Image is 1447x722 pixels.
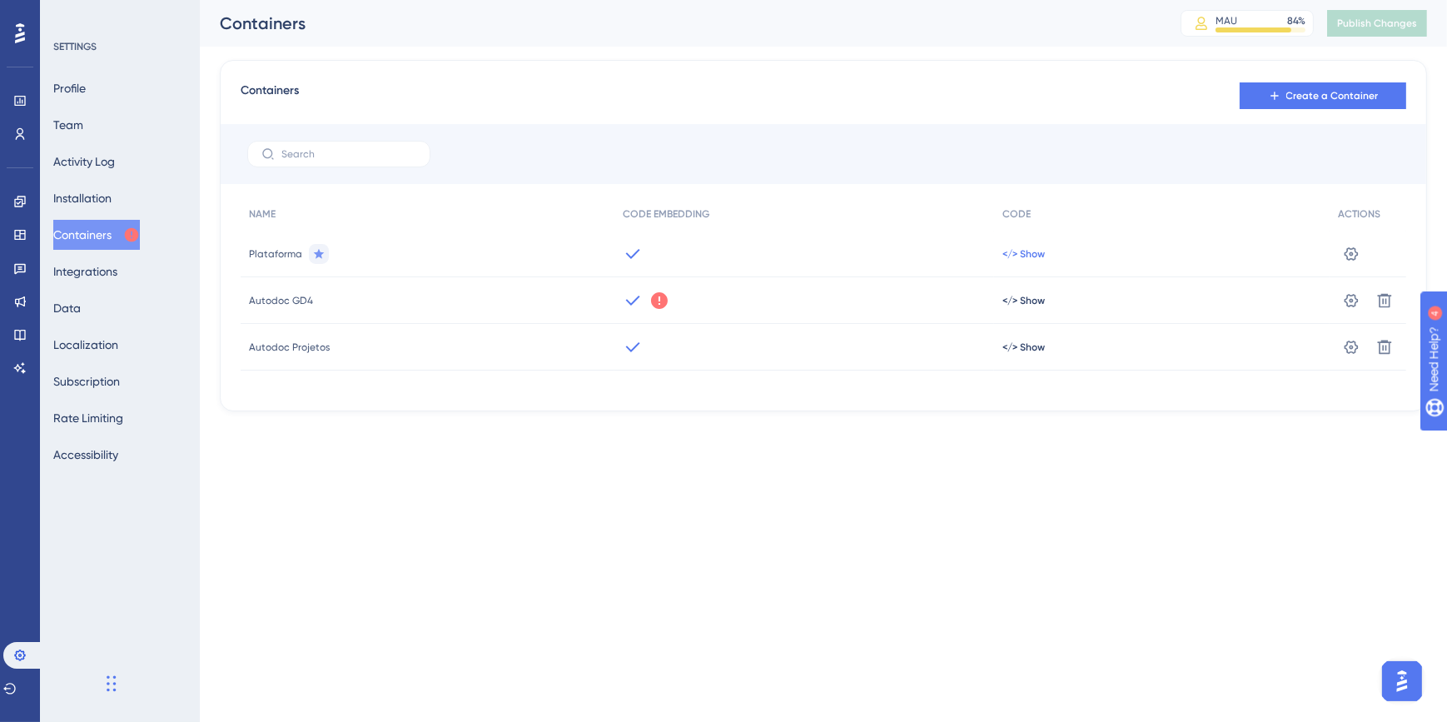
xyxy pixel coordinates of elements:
button: Team [53,110,83,140]
button: Publish Changes [1327,10,1427,37]
button: </> Show [1002,341,1045,354]
div: Containers [220,12,1139,35]
span: Containers [241,81,299,111]
button: Installation [53,183,112,213]
button: Profile [53,73,86,103]
button: Subscription [53,366,120,396]
div: 4 [116,8,121,22]
div: 84 % [1287,14,1305,27]
span: Autodoc Projetos [249,341,330,354]
button: Localization [53,330,118,360]
span: Create a Container [1286,89,1379,102]
button: </> Show [1002,294,1045,307]
span: Need Help? [39,4,104,24]
span: Autodoc GD4 [249,294,313,307]
input: Search [281,148,416,160]
div: SETTINGS [53,40,188,53]
span: NAME [249,207,276,221]
iframe: Chat Widget [38,642,122,722]
div: Widget de chat [38,642,122,722]
button: Activity Log [53,147,115,177]
button: </> Show [1002,247,1045,261]
button: Rate Limiting [53,403,123,433]
button: Integrations [53,256,117,286]
span: CODE [1002,207,1031,221]
button: Data [53,293,81,323]
iframe: UserGuiding AI Assistant Launcher [1377,656,1427,706]
span: Plataforma [249,247,302,261]
span: Publish Changes [1337,17,1417,30]
div: Arrastar [107,659,117,709]
button: Accessibility [53,440,118,470]
span: CODE EMBEDDING [623,207,709,221]
button: Containers [53,220,140,250]
button: Create a Container [1240,82,1406,109]
div: MAU [1216,14,1237,27]
span: ACTIONS [1338,207,1380,221]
